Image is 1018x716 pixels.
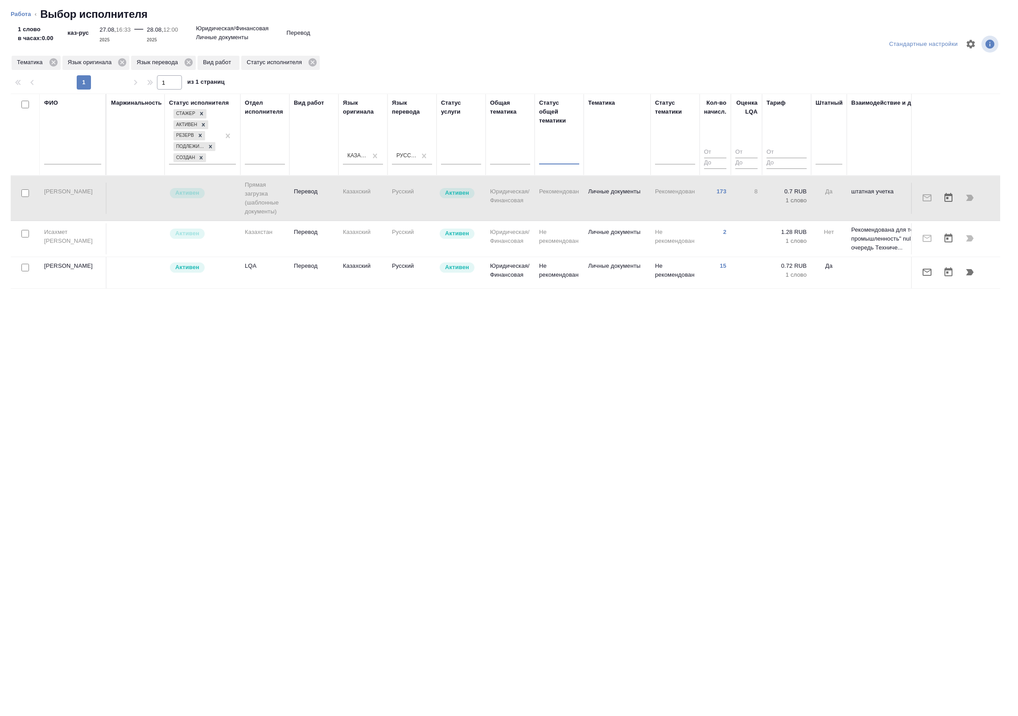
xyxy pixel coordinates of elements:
[486,257,535,288] td: Юридическая/Финансовая
[116,26,131,33] p: 16:33
[18,25,54,34] p: 1 слово
[196,24,268,33] p: Юридическая/Финансовая
[767,228,807,237] p: 1.28 RUB
[651,223,700,254] td: Не рекомендован
[981,36,1000,53] span: Посмотреть информацию
[811,257,847,288] td: Да
[173,153,196,163] div: Создан
[240,223,289,254] td: Казахстан
[173,142,206,151] div: Подлежит внедрению
[535,183,584,214] td: Рекомендован
[169,187,236,199] div: Рядовой исполнитель: назначай с учетом рейтинга
[588,262,646,270] p: Личные документы
[203,58,234,67] p: Вид работ
[173,119,209,131] div: Стажер, Активен, Резерв, Подлежит внедрению, Создан
[17,58,46,67] p: Тематика
[338,257,387,288] td: Казахский
[175,263,199,272] p: Активен
[387,183,437,214] td: Русский
[704,158,726,169] input: До
[704,98,726,116] div: Кол-во начисл.
[651,257,700,288] td: Не рекомендован
[347,152,368,160] div: Казахский
[767,262,807,270] p: 0.72 RUB
[445,188,469,197] p: Активен
[147,26,163,33] p: 28.08,
[767,187,807,196] p: 0.7 RUB
[655,98,695,116] div: Статус тематики
[767,237,807,245] p: 1 слово
[767,196,807,205] p: 1 слово
[960,33,981,55] span: Настроить таблицу
[396,152,417,160] div: Русский
[938,187,959,209] button: Открыть календарь загрузки
[12,56,61,70] div: Тематика
[173,152,207,164] div: Стажер, Активен, Резерв, Подлежит внедрению, Создан
[173,141,216,152] div: Стажер, Активен, Резерв, Подлежит внедрению, Создан
[294,98,324,107] div: Вид работ
[294,187,334,196] p: Перевод
[735,158,758,169] input: До
[445,229,469,238] p: Активен
[40,7,148,21] h2: Выбор исполнителя
[731,183,762,214] td: 8
[767,270,807,279] p: 1 слово
[40,223,107,254] td: Исахмет [PERSON_NAME]
[735,98,758,116] div: Оценка LQA
[169,228,236,240] div: Рядовой исполнитель: назначай с учетом рейтинга
[588,98,615,107] div: Тематика
[938,262,959,283] button: Открыть календарь загрузки
[441,98,481,116] div: Статус услуги
[21,230,29,237] input: Выбери исполнителей, чтобы отправить приглашение на работу
[767,158,807,169] input: До
[816,98,843,107] div: Штатный
[240,257,289,288] td: LQA
[486,223,535,254] td: Юридическая/Финансовая
[44,98,58,107] div: ФИО
[99,26,116,33] p: 27.08,
[539,98,579,125] div: Статус общей тематики
[173,109,197,119] div: Стажер
[247,58,305,67] p: Статус исполнителя
[735,147,758,158] input: От
[490,98,530,116] div: Общая тематика
[717,188,726,195] a: 173
[21,264,29,271] input: Выбери исполнителей, чтобы отправить приглашение на работу
[173,130,206,141] div: Стажер, Активен, Резерв, Подлежит внедрению, Создан
[651,183,700,214] td: Рекомендован
[851,98,959,107] div: Взаимодействие и доп. информация
[535,257,584,288] td: Не рекомендован
[916,262,938,283] button: Отправить предложение о работе
[767,98,786,107] div: Тариф
[136,58,181,67] p: Язык перевода
[338,183,387,214] td: Казахский
[387,257,437,288] td: Русский
[40,183,107,214] td: [PERSON_NAME]
[173,120,198,130] div: Активен
[173,108,207,119] div: Стажер, Активен, Резерв, Подлежит внедрению, Создан
[163,26,178,33] p: 12:00
[134,21,143,45] div: —
[175,188,199,197] p: Активен
[445,263,469,272] p: Активен
[173,131,195,140] div: Резерв
[588,228,646,237] p: Личные документы
[111,98,162,107] div: Маржинальность
[720,262,726,269] a: 15
[486,183,535,214] td: Юридическая/Финансовая
[294,262,334,270] p: Перевод
[68,58,115,67] p: Язык оригинала
[245,98,285,116] div: Отдел исполнителя
[175,229,199,238] p: Активен
[887,37,960,51] div: split button
[811,183,847,214] td: Да
[241,56,320,70] div: Статус исполнителя
[811,223,847,254] td: Нет
[131,56,196,70] div: Язык перевода
[40,257,107,288] td: [PERSON_NAME]
[240,176,289,221] td: Прямая загрузка (шаблонные документы)
[338,223,387,254] td: Казахский
[851,187,998,196] p: штатная учетка
[535,223,584,254] td: Не рекомендован
[187,77,225,90] span: из 1 страниц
